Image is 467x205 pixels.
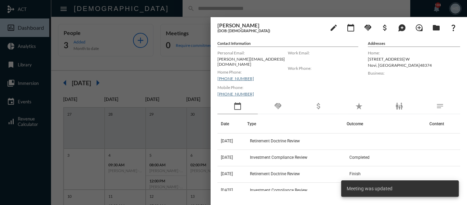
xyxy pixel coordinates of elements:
a: [PHONE_NUMBER] [217,91,254,97]
mat-icon: loupe [415,24,423,32]
label: Business: [368,71,460,76]
label: Work Email: [288,50,358,55]
span: Investment Compliance Review [250,188,307,193]
button: Add meeting [344,21,358,34]
button: Archives [429,21,443,34]
button: edit person [327,21,341,34]
label: Personal Email: [217,50,288,55]
mat-icon: notes [436,102,444,110]
mat-icon: edit [330,24,338,32]
th: Outcome [347,114,426,133]
mat-icon: attach_money [381,24,389,32]
span: Retirement Doctrine Review [250,171,300,176]
mat-icon: folder [432,24,440,32]
span: Finish [349,171,361,176]
span: Retirement Doctrine Review [250,139,300,143]
mat-icon: star_rate [355,102,363,110]
mat-icon: attach_money [315,102,323,110]
button: What If? [446,21,460,34]
th: Type [247,114,347,133]
button: Add Mention [395,21,409,34]
th: Date [217,114,247,133]
mat-icon: question_mark [449,24,457,32]
h5: Contact Information [217,41,358,47]
button: Add Business [378,21,392,34]
h3: [PERSON_NAME] [217,22,323,28]
mat-icon: handshake [274,102,282,110]
span: [DATE] [221,139,233,143]
a: [PHONE_NUMBER] [217,76,254,81]
mat-icon: calendar_today [347,24,355,32]
p: [PERSON_NAME][EMAIL_ADDRESS][DOMAIN_NAME] [217,56,288,67]
p: Novi , [GEOGRAPHIC_DATA] 48374 [368,63,460,68]
mat-icon: maps_ugc [398,24,406,32]
h5: (DOB: [DEMOGRAPHIC_DATA]) [217,28,323,33]
h5: Addresses [368,41,460,47]
button: Add Commitment [361,21,375,34]
mat-icon: calendar_today [233,102,242,110]
span: Completed [349,155,370,160]
label: Home: [368,50,460,55]
button: Add Introduction [412,21,426,34]
span: Meeting was updated [347,185,392,192]
span: [DATE] [221,155,233,160]
th: Content [426,114,460,133]
label: Work Phone: [288,66,358,71]
span: [DATE] [221,188,233,193]
span: [DATE] [221,171,233,176]
mat-icon: family_restroom [395,102,403,110]
label: Mobile Phone: [217,85,288,90]
p: [STREET_ADDRESS] W [368,56,460,62]
mat-icon: handshake [364,24,372,32]
label: Home Phone: [217,69,288,75]
span: Investment Compliance Review [250,155,307,160]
